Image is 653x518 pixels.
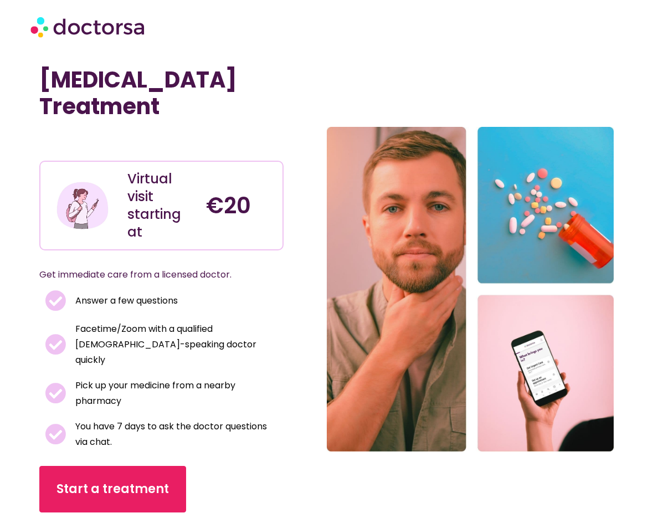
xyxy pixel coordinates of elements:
[55,178,110,233] img: Illustration depicting a young woman in a casual outfit, engaged with her smartphone. She has a p...
[45,136,211,150] iframe: Customer reviews powered by Trustpilot
[39,66,284,120] h1: [MEDICAL_DATA] Treatment
[73,419,277,450] span: You have 7 days to ask the doctor questions via chat.
[73,321,277,368] span: Facetime/Zoom with a qualified [DEMOGRAPHIC_DATA]-speaking doctor quickly​
[39,466,186,512] a: Start a treatment
[39,267,257,283] p: Get immediate care from a licensed doctor.
[127,170,195,241] div: Virtual visit starting at
[73,378,277,409] span: Pick up your medicine from a nearby pharmacy
[206,192,274,219] h4: €20
[327,127,614,452] img: Collage showing a man holding his throat in discomfort, a variety of pills spilled from a bottle,...
[73,293,178,309] span: Answer a few questions
[56,480,169,498] span: Start a treatment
